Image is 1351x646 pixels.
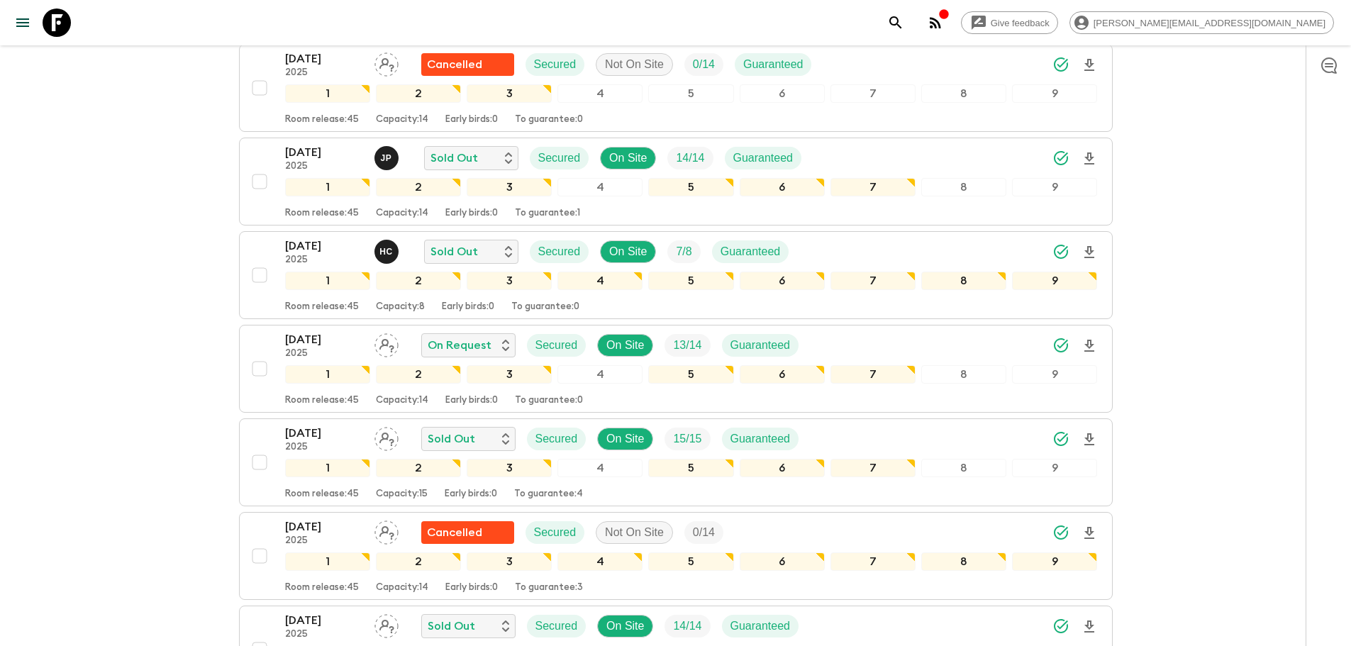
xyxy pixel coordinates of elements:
p: Secured [538,243,581,260]
div: Secured [530,147,589,169]
button: [DATE]2025Assign pack leaderFlash Pack cancellationSecuredNot On SiteTrip FillGuaranteed123456789... [239,44,1113,132]
p: Guaranteed [743,56,804,73]
p: On Site [606,337,644,354]
div: 6 [740,552,825,571]
p: On Request [428,337,491,354]
div: 5 [648,552,733,571]
div: 8 [921,365,1006,384]
button: [DATE]2025Assign pack leaderOn RequestSecuredOn SiteTrip FillGuaranteed123456789Room release:45Ca... [239,325,1113,413]
div: 9 [1012,84,1097,103]
span: Give feedback [983,18,1057,28]
div: 3 [467,552,552,571]
button: [DATE]2025Joseph PimentelSold OutSecuredOn SiteTrip FillGuaranteed123456789Room release:45Capacit... [239,138,1113,225]
div: Trip Fill [665,615,710,637]
div: 1 [285,552,370,571]
div: 2 [376,272,461,290]
p: 14 / 14 [673,618,701,635]
p: Early birds: 0 [445,208,498,219]
p: H C [379,246,393,257]
p: Room release: 45 [285,114,359,126]
p: 2025 [285,161,363,172]
p: [DATE] [285,331,363,348]
span: Assign pack leader [374,57,399,68]
p: On Site [606,430,644,447]
div: Secured [527,615,586,637]
p: [DATE] [285,518,363,535]
span: Assign pack leader [374,525,399,536]
div: 6 [740,459,825,477]
div: 9 [1012,552,1097,571]
div: 9 [1012,178,1097,196]
div: 3 [467,365,552,384]
svg: Synced Successfully [1052,243,1069,260]
div: 7 [830,365,916,384]
div: 5 [648,459,733,477]
p: To guarantee: 0 [515,395,583,406]
p: Secured [538,150,581,167]
p: Sold Out [428,430,475,447]
div: 3 [467,178,552,196]
div: 2 [376,178,461,196]
div: Trip Fill [667,240,700,263]
div: On Site [600,240,656,263]
p: On Site [609,150,647,167]
div: 2 [376,365,461,384]
div: 8 [921,459,1006,477]
div: Trip Fill [684,53,723,76]
div: 7 [830,459,916,477]
p: Secured [534,524,577,541]
p: Early birds: 0 [445,114,498,126]
div: 4 [557,84,643,103]
div: Trip Fill [667,147,713,169]
div: Flash Pack cancellation [421,521,514,544]
div: 6 [740,84,825,103]
span: Joseph Pimentel [374,150,401,162]
p: Early birds: 0 [445,395,498,406]
div: 8 [921,552,1006,571]
svg: Synced Successfully [1052,430,1069,447]
p: Early birds: 0 [445,582,498,594]
p: Guaranteed [730,430,791,447]
p: To guarantee: 1 [515,208,580,219]
p: 15 / 15 [673,430,701,447]
div: 8 [921,272,1006,290]
p: Early birds: 0 [445,489,497,500]
div: 7 [830,552,916,571]
p: Secured [535,618,578,635]
div: 7 [830,272,916,290]
div: 1 [285,272,370,290]
div: 1 [285,365,370,384]
p: Cancelled [427,56,482,73]
p: Room release: 45 [285,395,359,406]
div: 1 [285,84,370,103]
div: On Site [597,615,653,637]
p: On Site [609,243,647,260]
p: To guarantee: 4 [514,489,583,500]
div: 1 [285,178,370,196]
p: Guaranteed [721,243,781,260]
p: On Site [606,618,644,635]
div: 4 [557,459,643,477]
div: 3 [467,272,552,290]
p: Capacity: 14 [376,582,428,594]
svg: Synced Successfully [1052,56,1069,73]
p: 2025 [285,535,363,547]
button: [DATE]2025Hector Carillo Sold OutSecuredOn SiteTrip FillGuaranteed123456789Room release:45Capacit... [239,231,1113,319]
div: Trip Fill [684,521,723,544]
p: [DATE] [285,50,363,67]
div: 7 [830,178,916,196]
p: Guaranteed [730,337,791,354]
span: [PERSON_NAME][EMAIL_ADDRESS][DOMAIN_NAME] [1086,18,1333,28]
div: 5 [648,365,733,384]
p: 2025 [285,348,363,360]
div: Not On Site [596,53,673,76]
div: Secured [527,428,586,450]
p: [DATE] [285,144,363,161]
div: 9 [1012,365,1097,384]
div: On Site [600,147,656,169]
p: To guarantee: 0 [511,301,579,313]
div: Trip Fill [665,334,710,357]
svg: Download Onboarding [1081,338,1098,355]
div: 2 [376,84,461,103]
div: 5 [648,84,733,103]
